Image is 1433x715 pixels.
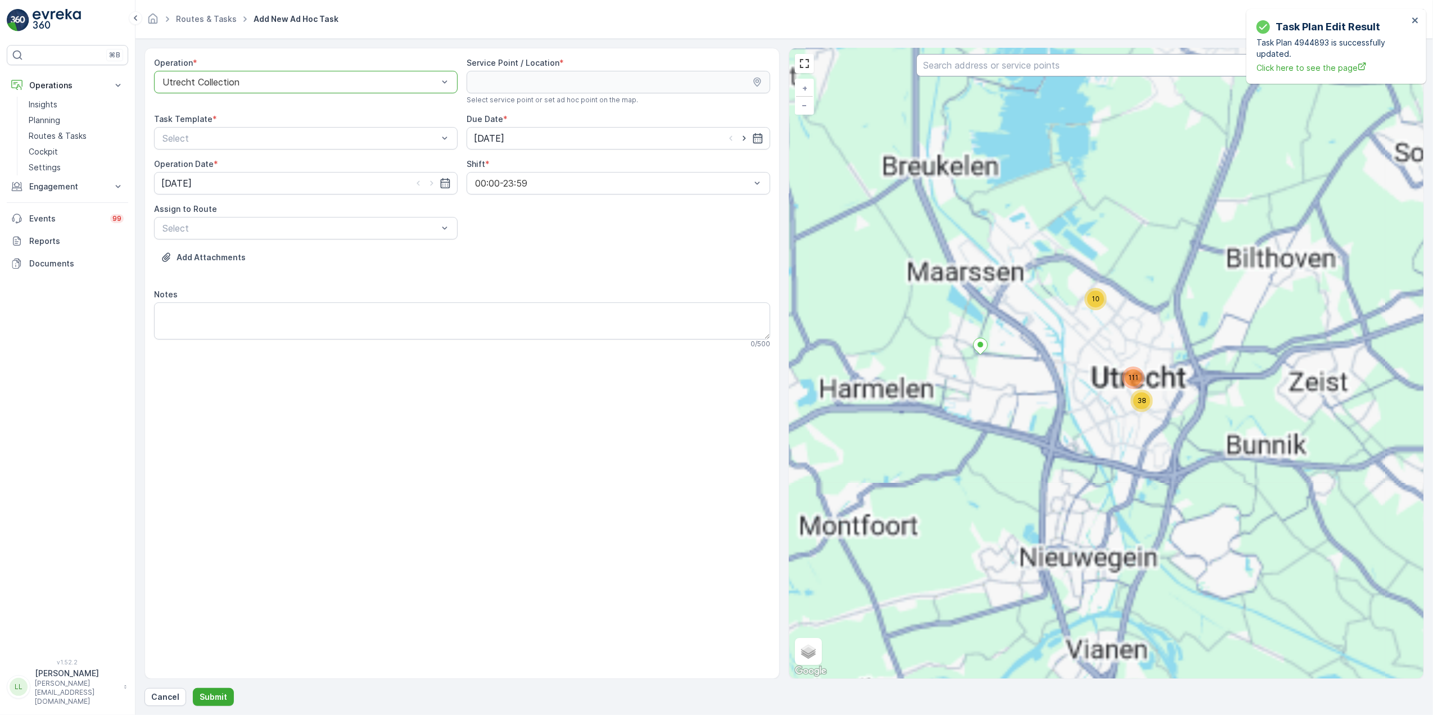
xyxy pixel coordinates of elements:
[24,128,128,144] a: Routes & Tasks
[1276,19,1380,35] p: Task Plan Edit Result
[1256,62,1408,74] a: Click here to see the page
[29,99,57,110] p: Insights
[251,13,341,25] span: Add New Ad Hoc Task
[1256,37,1408,60] p: Task Plan 4944893 is successfully updated.
[29,162,61,173] p: Settings
[792,664,829,678] img: Google
[7,659,128,666] span: v 1.52.2
[802,100,808,110] span: −
[29,181,106,192] p: Engagement
[193,688,234,706] button: Submit
[109,51,120,60] p: ⌘B
[7,74,128,97] button: Operations
[792,664,829,678] a: Open this area in Google Maps (opens a new window)
[144,688,186,706] button: Cancel
[7,668,128,706] button: LL[PERSON_NAME][PERSON_NAME][EMAIL_ADDRESS][DOMAIN_NAME]
[467,127,770,150] input: dd/mm/yyyy
[177,252,246,263] p: Add Attachments
[796,639,821,664] a: Layers
[7,230,128,252] a: Reports
[151,691,179,703] p: Cancel
[1412,16,1420,26] button: close
[35,679,118,706] p: [PERSON_NAME][EMAIL_ADDRESS][DOMAIN_NAME]
[112,214,121,223] p: 99
[751,340,770,349] p: 0 / 500
[467,58,559,67] label: Service Point / Location
[1137,396,1146,405] span: 38
[24,112,128,128] a: Planning
[200,691,227,703] p: Submit
[154,204,217,214] label: Assign to Route
[24,97,128,112] a: Insights
[467,96,638,105] span: Select service point or set ad hoc point on the map.
[796,55,813,72] a: View Fullscreen
[7,252,128,275] a: Documents
[154,248,252,266] button: Upload File
[24,160,128,175] a: Settings
[29,213,103,224] p: Events
[7,9,29,31] img: logo
[154,58,193,67] label: Operation
[29,146,58,157] p: Cockpit
[29,115,60,126] p: Planning
[162,221,438,235] p: Select
[154,172,458,194] input: dd/mm/yyyy
[176,14,237,24] a: Routes & Tasks
[35,668,118,679] p: [PERSON_NAME]
[10,678,28,696] div: LL
[796,80,813,97] a: Zoom In
[33,9,81,31] img: logo_light-DOdMpM7g.png
[29,258,124,269] p: Documents
[1092,295,1100,303] span: 10
[24,144,128,160] a: Cockpit
[796,97,813,114] a: Zoom Out
[1122,366,1145,389] div: 111
[802,83,807,93] span: +
[467,159,485,169] label: Shift
[916,54,1297,76] input: Search address or service points
[29,80,106,91] p: Operations
[1128,373,1138,382] span: 111
[29,130,87,142] p: Routes & Tasks
[7,175,128,198] button: Engagement
[7,207,128,230] a: Events99
[154,114,213,124] label: Task Template
[467,114,503,124] label: Due Date
[1131,390,1153,412] div: 38
[162,132,438,145] p: Select
[29,236,124,247] p: Reports
[1084,288,1107,310] div: 10
[147,17,159,26] a: Homepage
[154,289,178,299] label: Notes
[154,159,214,169] label: Operation Date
